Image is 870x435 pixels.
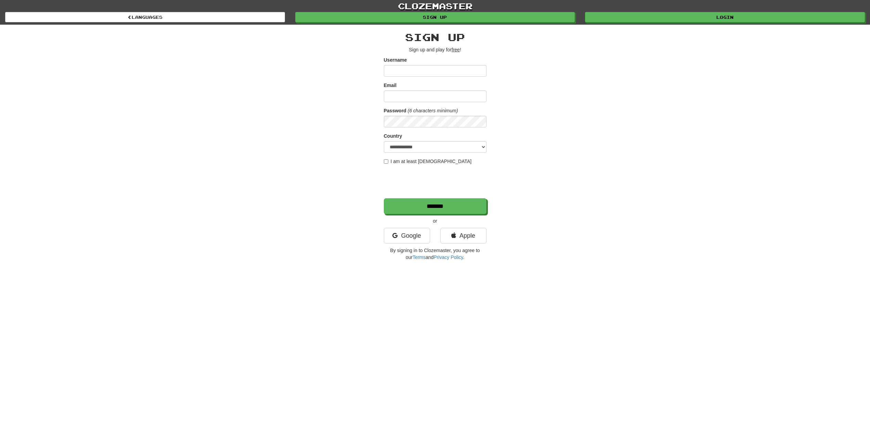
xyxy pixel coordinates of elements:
a: Google [384,228,430,244]
a: Privacy Policy [433,254,463,260]
a: Languages [5,12,285,22]
label: I am at least [DEMOGRAPHIC_DATA] [384,158,472,165]
label: Password [384,107,406,114]
label: Country [384,133,402,139]
p: Sign up and play for ! [384,46,486,53]
h2: Sign up [384,32,486,43]
a: Terms [413,254,426,260]
p: or [384,217,486,224]
em: (6 characters minimum) [408,108,458,113]
iframe: reCAPTCHA [384,168,488,195]
a: Login [585,12,865,22]
p: By signing in to Clozemaster, you agree to our and . [384,247,486,261]
input: I am at least [DEMOGRAPHIC_DATA] [384,159,388,164]
a: Apple [440,228,486,244]
u: free [452,47,460,52]
label: Username [384,57,407,63]
label: Email [384,82,397,89]
a: Sign up [295,12,575,22]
